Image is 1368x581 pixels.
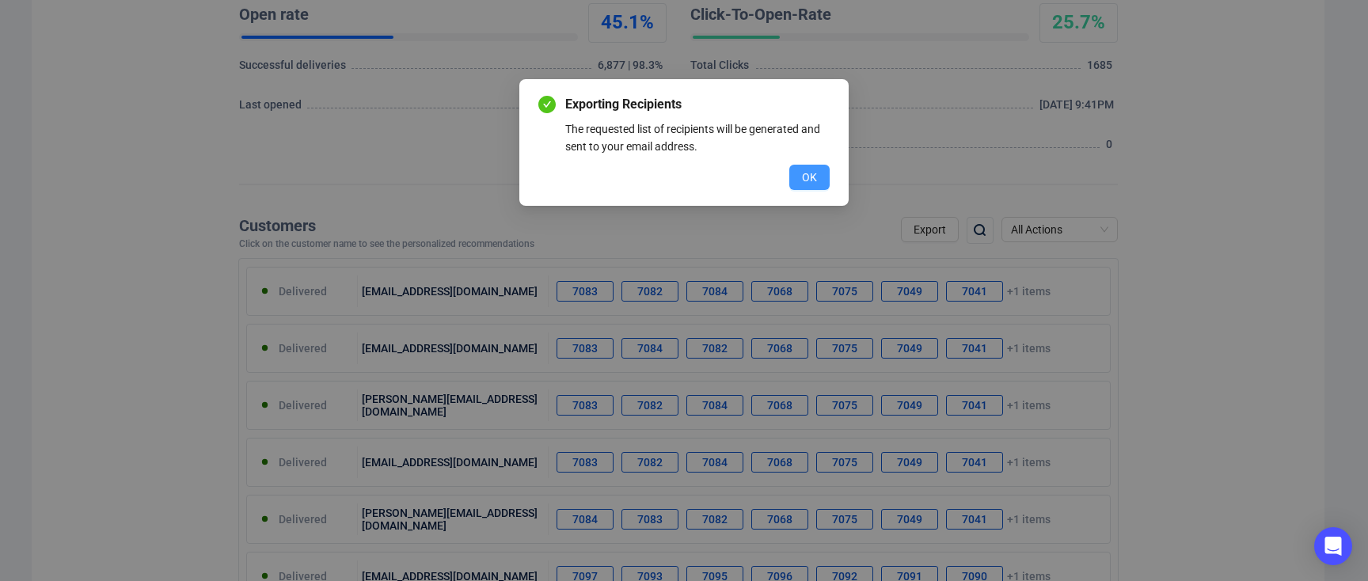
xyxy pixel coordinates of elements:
[565,95,830,114] span: Exporting Recipients
[1314,527,1352,565] div: Open Intercom Messenger
[538,96,556,113] span: check-circle
[565,120,830,155] div: The requested list of recipients will be generated and sent to your email address.
[802,169,817,186] span: OK
[789,165,830,190] button: OK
